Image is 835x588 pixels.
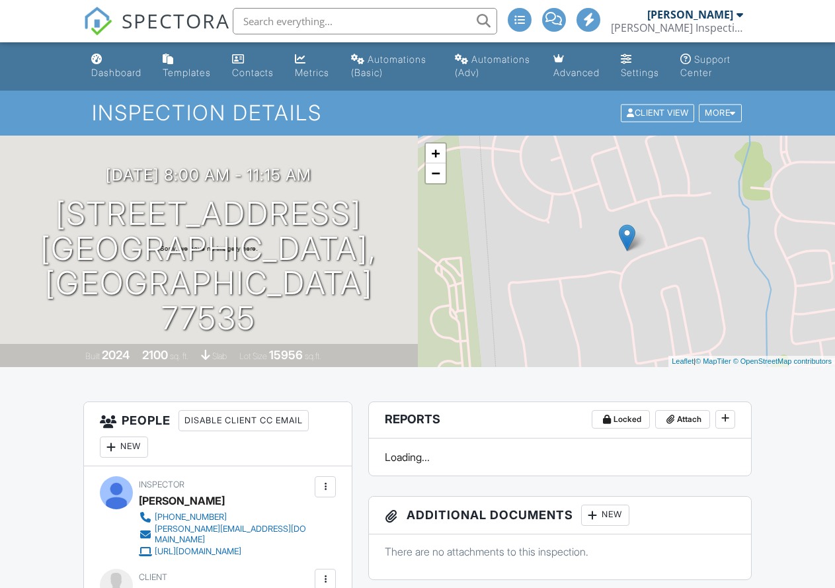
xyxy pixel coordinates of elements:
[647,8,733,21] div: [PERSON_NAME]
[83,18,230,46] a: SPECTORA
[305,351,321,361] span: sq.ft.
[672,357,694,365] a: Leaflet
[106,166,311,184] h3: [DATE] 8:00 am - 11:15 am
[155,512,227,523] div: [PHONE_NUMBER]
[157,48,216,85] a: Templates
[85,351,100,361] span: Built
[611,21,743,34] div: Chadwick Inspections PLLC
[83,7,112,36] img: The Best Home Inspection Software - Spectora
[233,8,497,34] input: Search everything...
[369,497,750,534] h3: Additional Documents
[733,357,832,365] a: © OpenStreetMap contributors
[455,54,530,78] div: Automations (Adv)
[212,351,227,361] span: slab
[179,410,309,431] div: Disable Client CC Email
[621,67,659,78] div: Settings
[139,480,184,489] span: Inspector
[385,544,735,559] p: There are no attachments to this inspection.
[155,524,311,545] div: [PERSON_NAME][EMAIL_ADDRESS][DOMAIN_NAME]
[232,67,274,78] div: Contacts
[139,524,311,545] a: [PERSON_NAME][EMAIL_ADDRESS][DOMAIN_NAME]
[675,48,749,85] a: Support Center
[21,196,397,336] h1: [STREET_ADDRESS] [GEOGRAPHIC_DATA], [GEOGRAPHIC_DATA] 77535
[139,572,167,582] span: Client
[84,402,352,466] h3: People
[163,67,211,78] div: Templates
[139,491,225,511] div: [PERSON_NAME]
[92,101,743,124] h1: Inspection Details
[290,48,335,85] a: Metrics
[616,48,664,85] a: Settings
[346,48,439,85] a: Automations (Basic)
[155,546,241,557] div: [URL][DOMAIN_NAME]
[139,545,311,558] a: [URL][DOMAIN_NAME]
[548,48,605,85] a: Advanced
[426,144,446,163] a: Zoom in
[142,348,168,362] div: 2100
[680,54,731,78] div: Support Center
[170,351,188,361] span: sq. ft.
[269,348,303,362] div: 15956
[426,163,446,183] a: Zoom out
[450,48,537,85] a: Automations (Advanced)
[91,67,141,78] div: Dashboard
[619,107,697,117] a: Client View
[696,357,731,365] a: © MapTiler
[295,67,329,78] div: Metrics
[621,105,694,122] div: Client View
[239,351,267,361] span: Lot Size
[227,48,279,85] a: Contacts
[102,348,130,362] div: 2024
[122,7,230,34] span: SPECTORA
[100,437,148,458] div: New
[699,105,742,122] div: More
[553,67,600,78] div: Advanced
[86,48,147,85] a: Dashboard
[139,511,311,524] a: [PHONE_NUMBER]
[668,356,835,367] div: |
[581,505,629,526] div: New
[351,54,426,78] div: Automations (Basic)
